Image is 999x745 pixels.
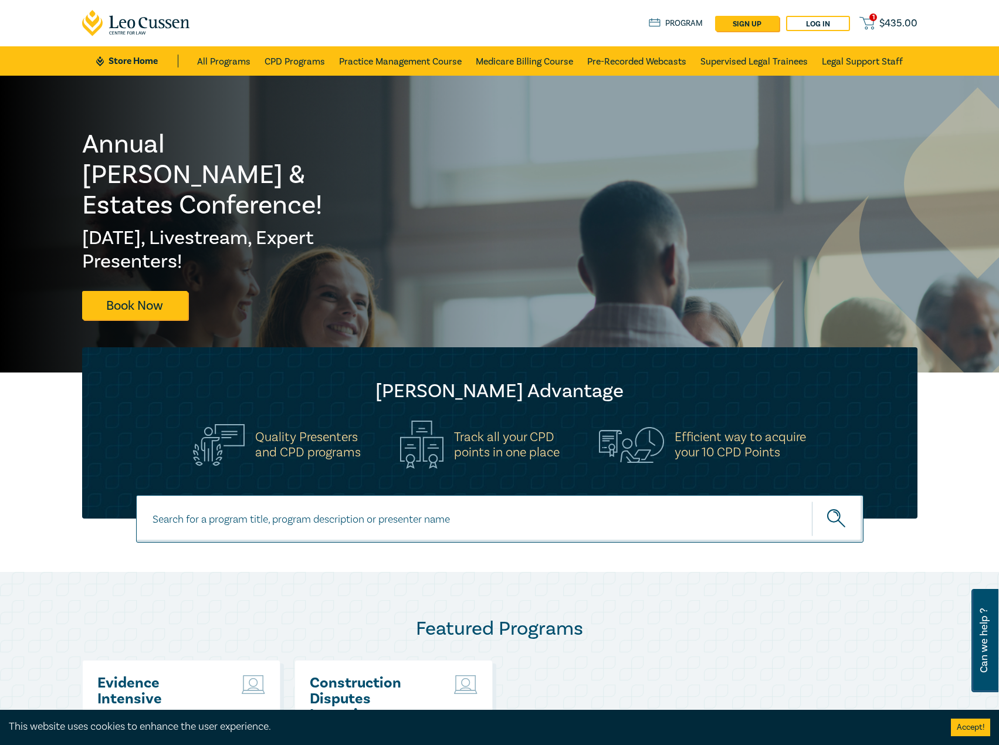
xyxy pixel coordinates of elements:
[255,429,361,460] h5: Quality Presenters and CPD programs
[82,129,345,221] h1: Annual [PERSON_NAME] & Estates Conference!
[96,55,178,67] a: Store Home
[82,617,917,641] h2: Featured Programs
[675,429,806,460] h5: Efficient way to acquire your 10 CPD Points
[339,46,462,76] a: Practice Management Course
[97,707,223,722] p: ( August 2025 )
[9,719,933,734] div: This website uses cookies to enhance the user experience.
[700,46,808,76] a: Supervised Legal Trainees
[454,675,478,694] img: Live Stream
[649,17,703,30] a: Program
[106,380,894,403] h2: [PERSON_NAME] Advantage
[587,46,686,76] a: Pre-Recorded Webcasts
[978,596,990,685] span: Can we help ?
[97,675,223,707] a: Evidence Intensive
[197,46,250,76] a: All Programs
[136,495,863,543] input: Search for a program title, program description or presenter name
[310,675,436,723] a: Construction Disputes Intensive
[715,16,779,31] a: sign up
[786,16,850,31] a: Log in
[476,46,573,76] a: Medicare Billing Course
[193,424,245,466] img: Quality Presenters<br>and CPD programs
[82,291,188,320] a: Book Now
[265,46,325,76] a: CPD Programs
[599,427,664,462] img: Efficient way to acquire<br>your 10 CPD Points
[869,13,877,21] span: 1
[242,675,265,694] img: Live Stream
[82,226,345,273] h2: [DATE], Livestream, Expert Presenters!
[879,17,917,30] span: $ 435.00
[822,46,903,76] a: Legal Support Staff
[951,719,990,736] button: Accept cookies
[454,429,560,460] h5: Track all your CPD points in one place
[400,421,443,469] img: Track all your CPD<br>points in one place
